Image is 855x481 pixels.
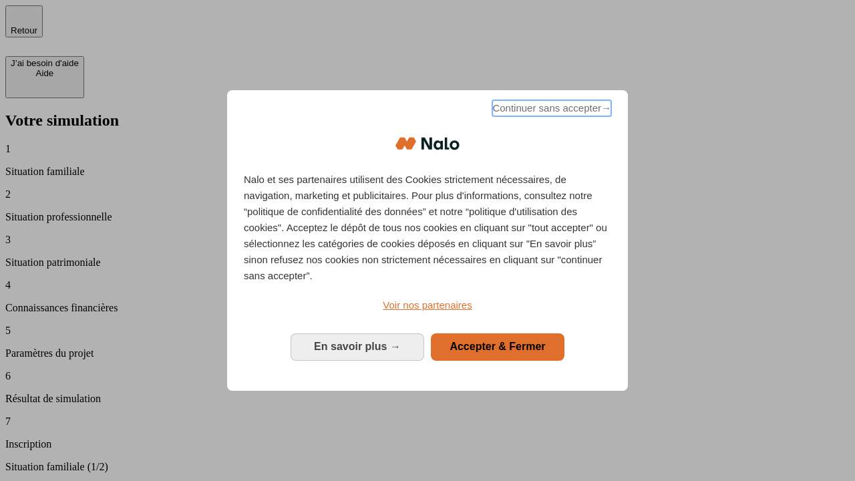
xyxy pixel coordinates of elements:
img: Logo [395,124,460,164]
button: En savoir plus: Configurer vos consentements [291,333,424,360]
a: Voir nos partenaires [244,297,611,313]
span: Accepter & Fermer [450,341,545,352]
button: Accepter & Fermer: Accepter notre traitement des données et fermer [431,333,564,360]
div: Bienvenue chez Nalo Gestion du consentement [227,90,628,390]
span: Continuer sans accepter→ [492,100,611,116]
span: Voir nos partenaires [383,299,472,311]
p: Nalo et ses partenaires utilisent des Cookies strictement nécessaires, de navigation, marketing e... [244,172,611,284]
span: En savoir plus → [314,341,401,352]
